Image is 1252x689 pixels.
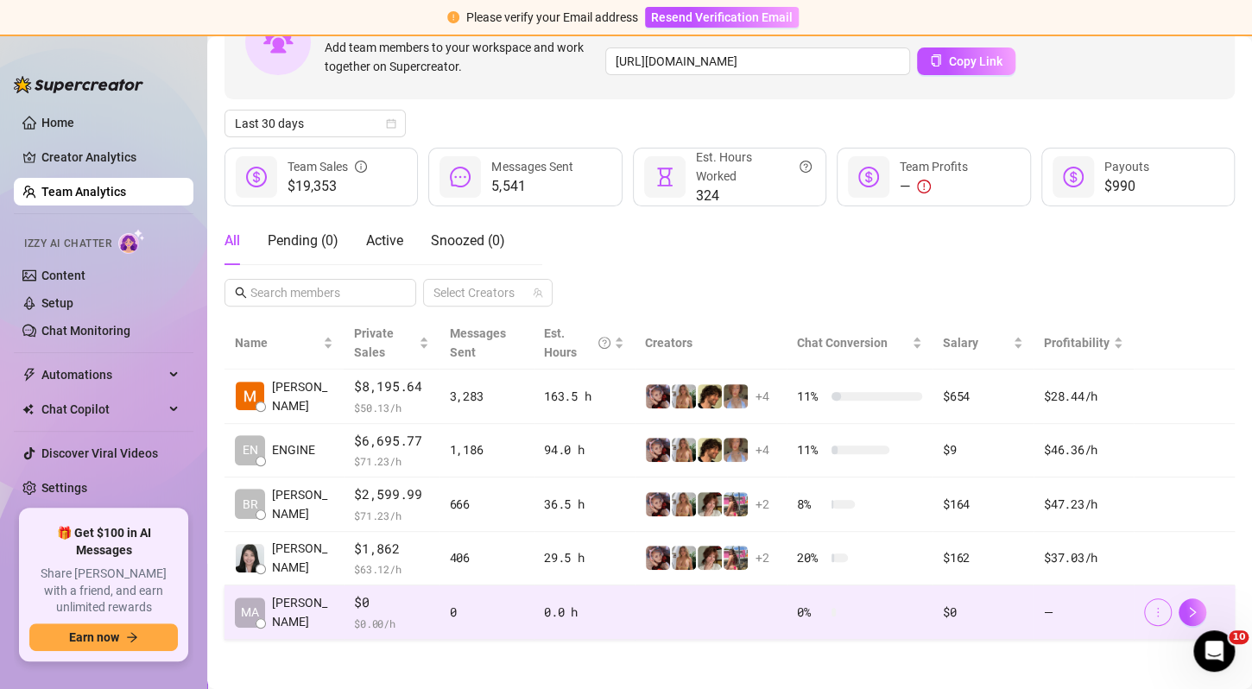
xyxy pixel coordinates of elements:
span: 5,541 [491,176,572,197]
span: hourglass [654,167,675,187]
span: Add team members to your workspace and work together on Supercreator. [325,38,598,76]
img: Pam🤍 [672,384,696,408]
span: $0 [354,592,428,613]
a: Chat Monitoring [41,324,130,338]
span: [PERSON_NAME] [272,539,333,577]
img: Ruby [698,492,722,516]
span: 11 % [797,387,825,406]
img: AI Chatter [118,229,145,254]
img: Pam🤍 [672,546,696,570]
span: right [1186,606,1198,618]
span: + 4 [756,440,769,459]
a: Team Analytics [41,185,126,199]
img: Asmrboyfriend [698,384,722,408]
div: $28.44 /h [1044,387,1123,406]
div: 0 [450,603,524,622]
span: Last 30 days [235,111,395,136]
img: Gloom [646,492,670,516]
span: Private Sales [354,326,394,359]
button: Copy Link [917,47,1015,75]
img: Asmrboyfriend [698,438,722,462]
span: question-circle [598,324,610,362]
span: Izzy AI Chatter [24,236,111,252]
img: Ruby [698,546,722,570]
span: Name [235,333,319,352]
span: [PERSON_NAME] [272,377,333,415]
span: $ 71.23 /h [354,452,428,470]
img: Pam🤍 [672,438,696,462]
span: BR [243,495,258,514]
a: Home [41,116,74,130]
span: EN [243,440,258,459]
span: Salary [943,336,978,350]
span: $8,195.64 [354,376,428,397]
span: exclamation-circle [917,180,931,193]
span: 11 % [797,440,825,459]
div: 94.0 h [544,440,624,459]
div: $37.03 /h [1044,548,1123,567]
span: Copy Link [949,54,1002,68]
img: Pam🤍 [672,492,696,516]
span: Earn now [69,630,119,644]
img: Gloom [646,384,670,408]
span: 20 % [797,548,825,567]
a: Settings [41,481,87,495]
span: Payouts [1104,160,1149,174]
div: 163.5 h [544,387,624,406]
span: $ 63.12 /h [354,560,428,578]
span: ENGINE [272,440,315,459]
img: Flora [724,438,748,462]
a: Content [41,269,85,282]
span: $1,862 [354,539,428,559]
img: Chat Copilot [22,403,34,415]
span: $ 0.00 /h [354,615,428,632]
div: Team Sales [288,157,367,176]
span: + 2 [756,495,769,514]
div: 36.5 h [544,495,624,514]
span: $6,695.77 [354,431,428,452]
input: Search members [250,283,392,302]
span: $ 50.13 /h [354,399,428,416]
span: 8 % [797,495,825,514]
span: MA [241,603,259,622]
span: info-circle [355,157,367,176]
img: Nicki [724,492,748,516]
img: Gloom [646,546,670,570]
span: Share [PERSON_NAME] with a friend, and earn unlimited rewards [29,566,178,616]
div: All [224,231,240,251]
div: 666 [450,495,524,514]
div: $0 [943,603,1023,622]
span: [PERSON_NAME] [272,485,333,523]
div: Pending ( 0 ) [268,231,338,251]
div: Est. Hours [544,324,610,362]
span: 🎁 Get $100 in AI Messages [29,525,178,559]
span: team [533,288,543,298]
iframe: Intercom live chat [1193,630,1235,672]
button: Resend Verification Email [645,7,799,28]
span: 0 % [797,603,825,622]
div: $9 [943,440,1023,459]
div: Est. Hours Worked [696,148,812,186]
button: Earn nowarrow-right [29,623,178,651]
span: 324 [696,186,812,206]
span: + 4 [756,387,769,406]
img: logo-BBDzfeDw.svg [14,76,143,93]
span: exclamation-circle [447,11,459,23]
span: Chat Conversion [797,336,888,350]
span: arrow-right [126,631,138,643]
a: Setup [41,296,73,310]
span: question-circle [800,148,812,186]
span: message [450,167,471,187]
span: $990 [1104,176,1149,197]
span: more [1152,606,1164,618]
a: Discover Viral Videos [41,446,158,460]
div: 1,186 [450,440,524,459]
span: copy [930,54,942,66]
span: dollar-circle [246,167,267,187]
div: 3,283 [450,387,524,406]
div: 0.0 h [544,603,624,622]
span: dollar-circle [858,167,879,187]
img: Gloom [646,438,670,462]
span: Messages Sent [450,326,506,359]
img: Nicki [724,546,748,570]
